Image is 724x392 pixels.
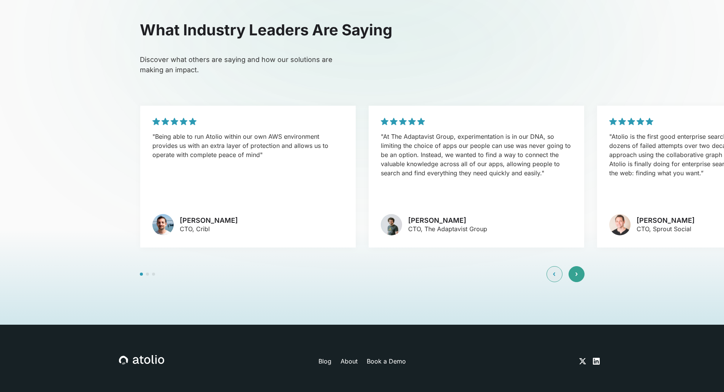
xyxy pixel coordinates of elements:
[318,357,331,366] a: Blog
[152,132,344,159] p: "Being able to run Atolio within our own AWS environment provides us with an extra layer of prote...
[152,214,174,235] img: avatar
[140,54,343,75] p: Discover what others are saying and how our solutions are making an impact.
[609,214,631,235] img: avatar
[140,21,585,39] h2: What Industry Leaders Are Saying
[408,224,487,233] p: CTO, The Adaptavist Group
[367,357,406,366] a: Book a Demo
[408,216,487,225] h3: [PERSON_NAME]
[686,355,724,392] iframe: Chat Widget
[637,216,695,225] h3: [PERSON_NAME]
[637,224,695,233] p: CTO, Sprout Social
[381,214,402,235] img: avatar
[341,357,358,366] a: About
[180,216,238,225] h3: [PERSON_NAME]
[180,224,238,233] p: CTO, Cribl
[381,132,572,178] p: "At The Adaptavist Group, experimentation is in our DNA, so limiting the choice of apps our peopl...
